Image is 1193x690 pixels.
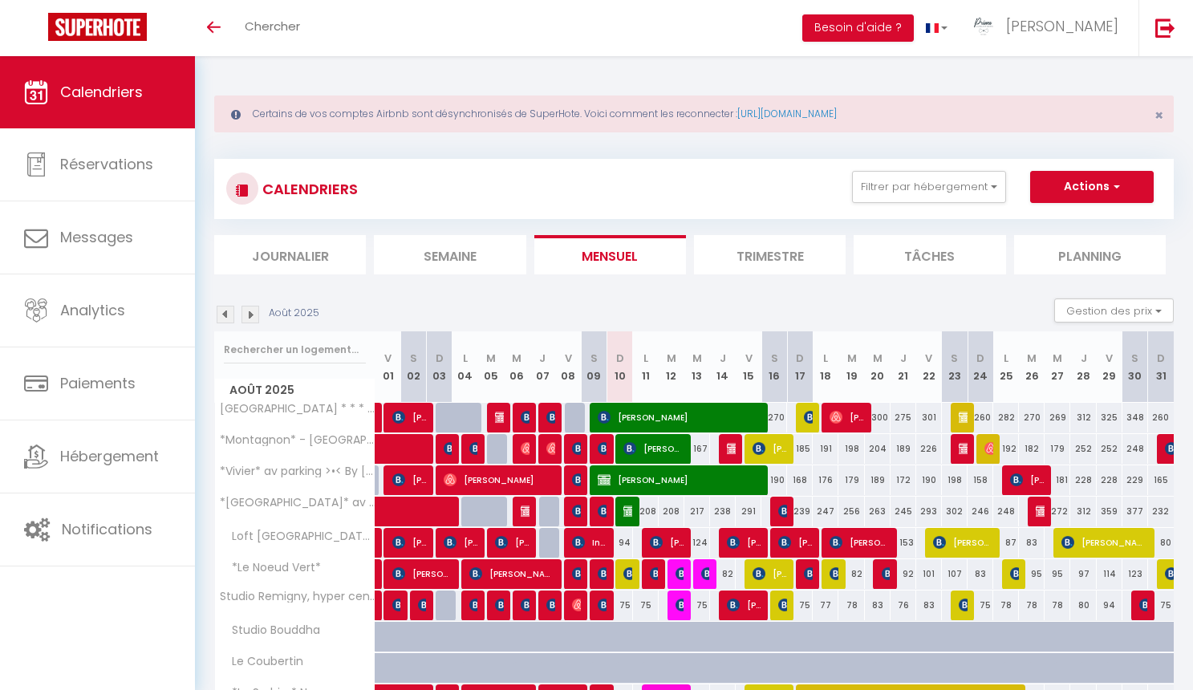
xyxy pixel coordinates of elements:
[838,434,864,464] div: 198
[214,95,1174,132] div: Certains de vos comptes Airbnb sont désynchronisés de SuperHote. Voici comment les reconnecter :
[392,402,427,432] span: [PERSON_NAME]
[968,497,993,526] div: 246
[217,434,378,446] span: *Montagnon* - [GEOGRAPHIC_DATA] [GEOGRAPHIC_DATA] -
[942,465,968,495] div: 198
[838,559,864,589] div: 82
[623,558,632,589] span: [PERSON_NAME]
[504,331,530,403] th: 06
[1004,351,1008,366] abbr: L
[217,559,325,577] span: *Le Noeud Vert*
[942,331,968,403] th: 23
[1148,497,1174,526] div: 232
[684,528,710,558] div: 124
[847,351,857,366] abbr: M
[521,496,530,526] span: [PERSON_NAME]
[710,331,736,403] th: 14
[1148,528,1174,558] div: 80
[469,590,478,620] span: [PERSON_NAME]
[916,434,942,464] div: 226
[659,497,684,526] div: 208
[410,351,417,366] abbr: S
[1070,403,1096,432] div: 312
[813,497,838,526] div: 247
[891,331,916,403] th: 21
[692,351,702,366] abbr: M
[1070,434,1096,464] div: 252
[865,465,891,495] div: 189
[598,558,607,589] span: [PERSON_NAME]
[217,465,378,477] span: *Vivier* av parking >•< By [PERSON_NAME]
[968,465,993,495] div: 158
[813,591,838,620] div: 77
[830,527,890,558] span: [PERSON_NAME]
[993,528,1019,558] div: 87
[598,402,761,432] span: [PERSON_NAME]
[882,558,891,589] span: [PERSON_NAME] karin14
[565,351,572,366] abbr: V
[375,591,383,621] a: [PERSON_NAME]
[1054,298,1174,323] button: Gestion des prix
[787,465,813,495] div: 168
[925,351,932,366] abbr: V
[787,591,813,620] div: 75
[444,527,478,558] span: [PERSON_NAME]
[720,351,726,366] abbr: J
[245,18,300,34] span: Chercher
[392,465,427,495] span: [PERSON_NAME]
[761,465,787,495] div: 190
[993,403,1019,432] div: 282
[1010,465,1045,495] span: [PERSON_NAME] Miens [PERSON_NAME]
[659,331,684,403] th: 12
[444,433,452,464] span: [PERSON_NAME]
[852,171,1006,203] button: Filtrer par hébergement
[676,558,684,589] span: [PERSON_NAME]
[1097,497,1122,526] div: 359
[796,351,804,366] abbr: D
[512,351,521,366] abbr: M
[802,14,914,42] button: Besoin d'aide ?
[684,331,710,403] th: 13
[546,402,555,432] span: [PERSON_NAME]
[1014,235,1166,274] li: Planning
[916,403,942,432] div: 301
[623,496,632,526] span: Zine-[PERSON_NAME]
[392,558,452,589] span: [PERSON_NAME]
[916,465,942,495] div: 190
[60,82,143,102] span: Calendriers
[933,527,993,558] span: [PERSON_NAME]
[392,590,401,620] span: [PERSON_NAME]
[891,528,916,558] div: 153
[495,527,530,558] span: [PERSON_NAME]
[727,590,761,620] span: [PERSON_NAME]
[771,351,778,366] abbr: S
[1019,331,1045,403] th: 26
[710,497,736,526] div: 238
[60,300,125,320] span: Analytics
[1097,591,1122,620] div: 94
[217,528,378,546] span: Loft [GEOGRAPHIC_DATA]
[1027,351,1037,366] abbr: M
[1154,108,1163,123] button: Close
[607,528,632,558] div: 94
[993,591,1019,620] div: 78
[572,465,581,495] span: [PERSON_NAME]
[1045,465,1070,495] div: 181
[1122,559,1148,589] div: 123
[1122,403,1148,432] div: 348
[838,465,864,495] div: 179
[539,351,546,366] abbr: J
[1097,465,1122,495] div: 228
[1019,559,1045,589] div: 95
[778,590,787,620] span: [PERSON_NAME]
[590,351,598,366] abbr: S
[804,402,813,432] span: [PERSON_NAME]
[891,434,916,464] div: 189
[581,331,607,403] th: 09
[993,331,1019,403] th: 25
[375,559,383,590] a: [PERSON_NAME]
[375,403,383,433] a: [PERSON_NAME]
[701,558,710,589] span: [PERSON_NAME]
[1122,331,1148,403] th: 30
[572,558,581,589] span: [PERSON_NAME]
[1036,496,1045,526] span: [PERSON_NAME]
